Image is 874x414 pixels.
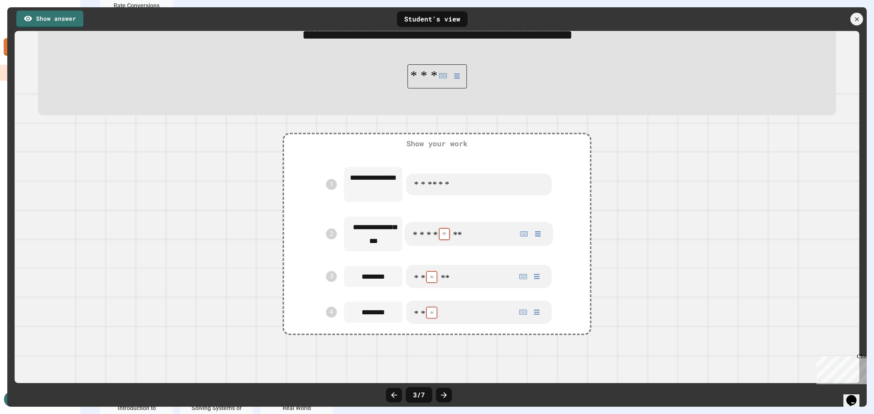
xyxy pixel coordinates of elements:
div: 3 / 7 [406,387,432,403]
a: 1 [326,179,337,190]
div: Student's view [397,11,468,27]
a: 3 [326,271,337,282]
a: Show answer [16,11,83,28]
a: 4 [326,307,337,318]
iframe: chat widget [814,353,867,384]
iframe: chat widget [843,385,867,407]
a: 2 [326,228,337,239]
div: Chat with us now!Close [3,3,50,46]
div: Show your work [399,131,475,156]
